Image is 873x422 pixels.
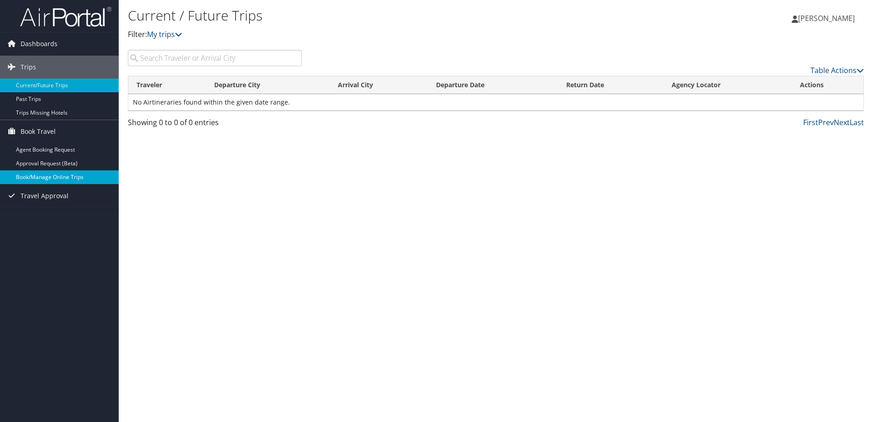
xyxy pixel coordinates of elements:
[21,32,58,55] span: Dashboards
[128,29,619,41] p: Filter:
[128,117,302,132] div: Showing 0 to 0 of 0 entries
[818,117,834,127] a: Prev
[792,5,864,32] a: [PERSON_NAME]
[20,6,111,27] img: airportal-logo.png
[128,76,206,94] th: Traveler: activate to sort column ascending
[798,13,855,23] span: [PERSON_NAME]
[792,76,863,94] th: Actions
[206,76,330,94] th: Departure City: activate to sort column ascending
[21,185,68,207] span: Travel Approval
[428,76,557,94] th: Departure Date: activate to sort column descending
[147,29,182,39] a: My trips
[834,117,850,127] a: Next
[803,117,818,127] a: First
[663,76,792,94] th: Agency Locator: activate to sort column ascending
[128,94,863,111] td: No Airtineraries found within the given date range.
[810,65,864,75] a: Table Actions
[21,120,56,143] span: Book Travel
[128,6,619,25] h1: Current / Future Trips
[558,76,663,94] th: Return Date: activate to sort column ascending
[330,76,428,94] th: Arrival City: activate to sort column ascending
[850,117,864,127] a: Last
[21,56,36,79] span: Trips
[128,50,302,66] input: Search Traveler or Arrival City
